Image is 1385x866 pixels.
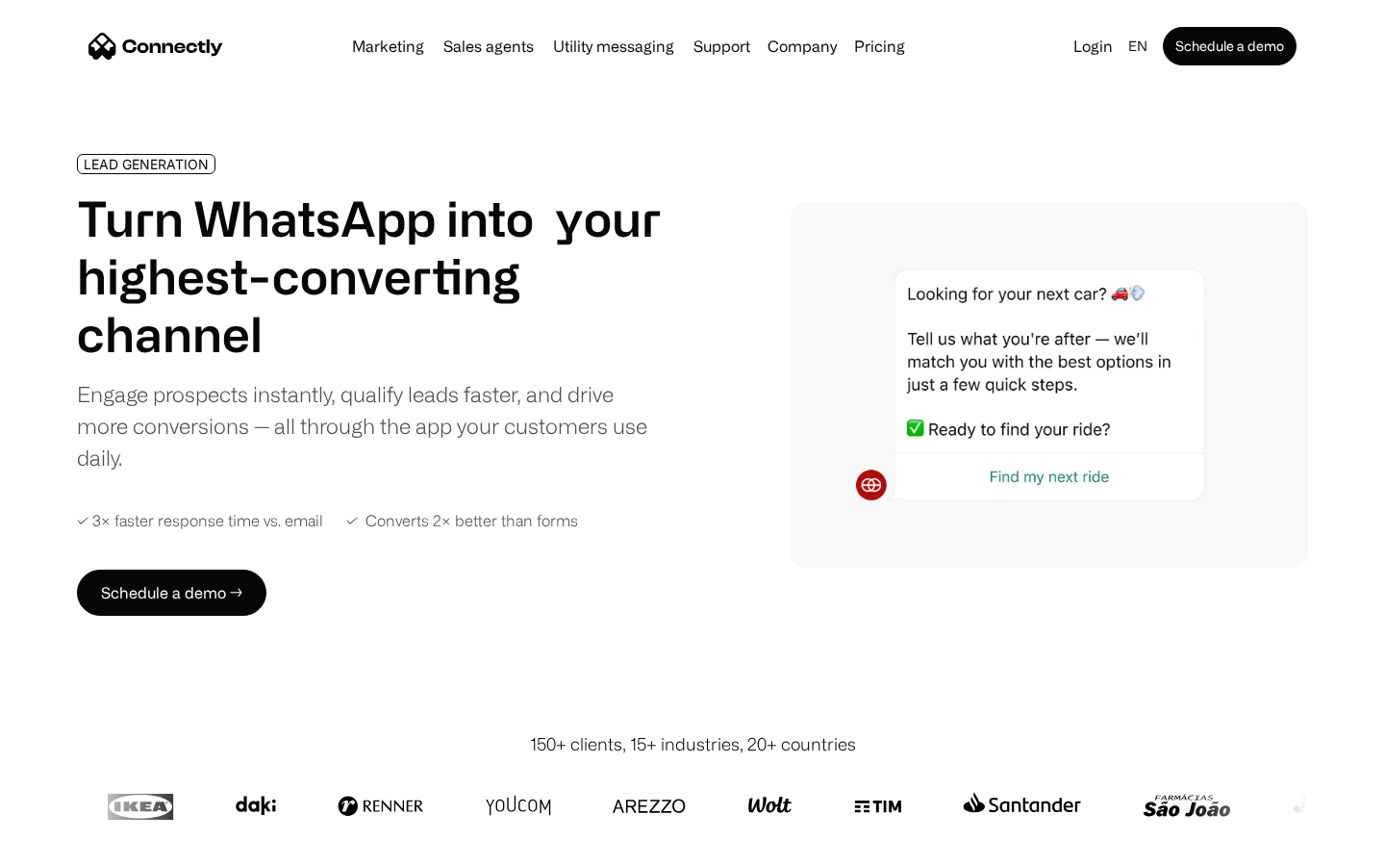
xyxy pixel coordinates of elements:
[77,512,323,530] div: ✓ 3× faster response time vs. email
[77,190,662,363] h1: Turn WhatsApp into your highest-converting channel
[1128,33,1147,60] div: en
[1163,27,1297,65] a: Schedule a demo
[436,38,541,54] a: Sales agents
[530,731,856,757] div: 150+ clients, 15+ industries, 20+ countries
[77,570,266,616] a: Schedule a demo →
[344,38,432,54] a: Marketing
[19,830,115,859] aside: Language selected: English
[84,157,209,171] div: LEAD GENERATION
[686,38,758,54] a: Support
[545,38,682,54] a: Utility messaging
[346,512,578,530] div: ✓ Converts 2× better than forms
[846,38,913,54] a: Pricing
[38,832,115,859] ul: Language list
[77,378,662,473] div: Engage prospects instantly, qualify leads faster, and drive more conversions — all through the ap...
[1066,33,1121,60] a: Login
[768,33,837,60] div: Company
